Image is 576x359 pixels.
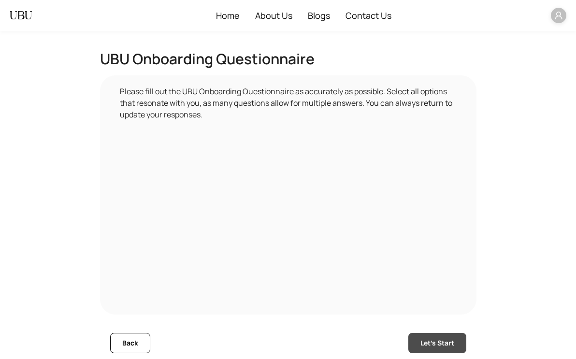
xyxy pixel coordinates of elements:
button: Let's Start [408,333,466,353]
span: Back [122,338,138,348]
p: Please fill out the UBU Onboarding Questionnaire as accurately as possible. Select all options th... [120,86,457,120]
button: Back [110,333,150,353]
span: user [554,11,563,20]
span: Let's Start [420,338,454,348]
h2: UBU Onboarding Questionnaire [100,50,476,68]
